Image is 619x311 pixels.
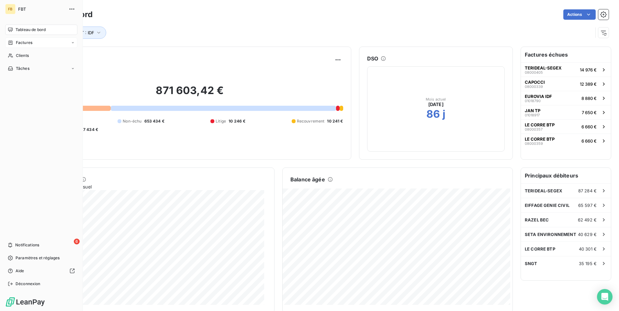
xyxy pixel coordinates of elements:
[525,108,540,113] span: JAN TP
[521,47,611,62] h6: Factures échues
[144,118,164,124] span: 653 434 €
[426,108,440,121] h2: 86
[15,242,39,248] span: Notifications
[579,246,597,252] span: 40 301 €
[580,81,597,87] span: 12 389 €
[521,105,611,119] button: JAN TP010189177 650 €
[5,4,16,14] div: FB
[5,266,77,276] a: Aide
[563,9,596,20] button: Actions
[327,118,343,124] span: 10 241 €
[525,113,540,117] span: 01018917
[61,27,106,39] button: DEPOT : IDF
[525,217,549,222] span: RAZEL BEC
[5,297,45,307] img: Logo LeanPay
[580,67,597,72] span: 14 976 €
[521,91,611,105] button: EUROVIA IDF010187908 880 €
[74,239,80,244] span: 6
[525,122,555,127] span: LE CORRE BTP
[525,246,555,252] span: LE CORRE BTP
[290,176,325,183] h6: Balance âgée
[426,97,446,101] span: Mois actuel
[525,94,552,99] span: EUROVIA IDF
[525,142,543,145] span: 08000359
[525,232,576,237] span: SETA ENVIRONNEMENT
[443,108,445,121] h2: j
[597,289,613,305] div: Open Intercom Messenger
[16,40,32,46] span: Factures
[521,168,611,183] h6: Principaux débiteurs
[525,85,543,89] span: 08000339
[428,101,444,108] span: [DATE]
[16,281,40,287] span: Déconnexion
[81,127,98,133] span: -7 434 €
[521,77,611,91] button: CAPOCCI0800033912 389 €
[581,96,597,101] span: 8 880 €
[37,84,343,103] h2: 871 603,42 €
[579,261,597,266] span: 35 195 €
[525,136,555,142] span: LE CORRE BTP
[229,118,245,124] span: 10 246 €
[578,203,597,208] span: 65 597 €
[16,66,29,71] span: Tâches
[525,127,543,131] span: 08000357
[521,134,611,148] button: LE CORRE BTP080003596 660 €
[18,6,65,12] span: FBT
[521,62,611,77] button: TERIDEAL-SEGEX0800040514 976 €
[582,110,597,115] span: 7 650 €
[525,70,543,74] span: 08000405
[16,268,24,274] span: Aide
[16,27,46,33] span: Tableau de bord
[37,183,264,190] span: Chiffre d'affaires mensuel
[297,118,325,124] span: Recouvrement
[123,118,141,124] span: Non-échu
[16,255,60,261] span: Paramètres et réglages
[525,261,537,266] span: SNGT
[367,55,378,62] h6: DSO
[525,80,545,85] span: CAPOCCI
[581,138,597,144] span: 6 660 €
[578,232,597,237] span: 40 629 €
[581,124,597,129] span: 6 660 €
[578,188,597,193] span: 87 284 €
[578,217,597,222] span: 62 492 €
[525,99,541,103] span: 01018790
[521,119,611,134] button: LE CORRE BTP080003576 660 €
[525,65,562,70] span: TERIDEAL-SEGEX
[525,203,569,208] span: EIFFAGE GENIE CIVIL
[16,53,29,59] span: Clients
[216,118,226,124] span: Litige
[525,188,562,193] span: TERIDEAL-SEGEX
